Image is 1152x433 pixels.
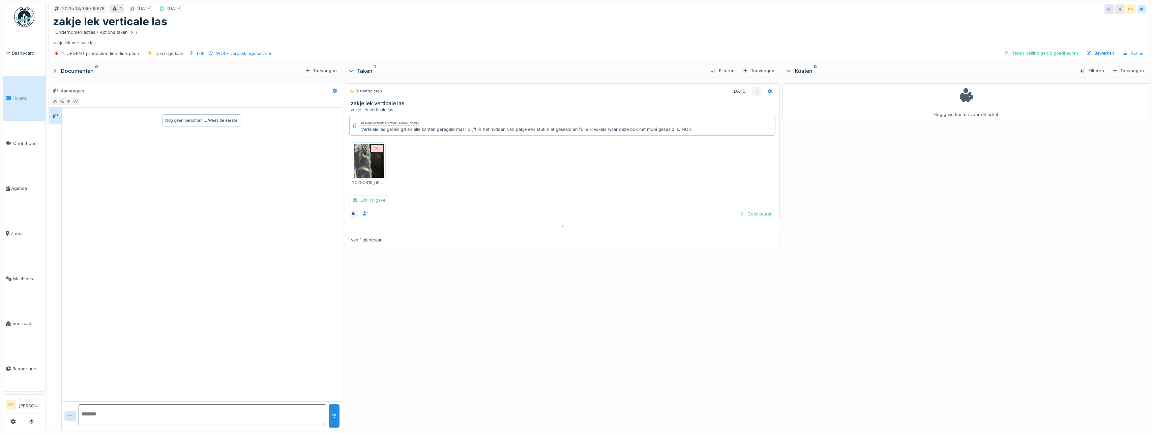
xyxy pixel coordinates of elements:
[349,195,388,205] div: Lijn Vrijgave
[216,50,272,57] div: WOLF verpakkingsmachine
[53,28,1145,46] div: zakje lek verticale las
[737,209,775,219] div: Goedkeuren
[95,67,98,75] sup: 0
[70,96,80,106] div: KV
[361,121,419,125] div: Afsluit opmerking van [PERSON_NAME]
[752,87,761,96] div: IK
[50,96,60,106] div: SV
[740,66,777,75] div: Toevoegen
[1126,4,1135,14] div: KV
[1120,49,1146,58] div: Acties
[6,397,43,413] a: SV Manager[PERSON_NAME]
[167,5,182,12] div: [DATE]
[349,209,359,219] div: IK
[13,140,43,147] span: Onderhoud
[3,76,46,121] a: Tickets
[62,5,105,12] div: 2025/08/336/05678
[197,50,205,57] div: L68
[785,67,1075,75] div: Kosten
[120,5,122,12] div: 1
[351,100,777,107] h3: zakje lek verticale las
[19,397,43,412] li: [PERSON_NAME]
[1115,4,1125,14] div: RE
[11,230,43,237] span: Zones
[1084,49,1117,58] div: Bewerken
[61,88,84,94] div: Aanvragers
[51,67,302,75] div: Documenten
[137,5,152,12] div: [DATE]
[13,276,43,282] span: Machines
[349,88,382,94] div: Te controleren
[348,67,705,75] div: Taken
[361,126,693,133] div: Vertikale las gereinigd en alle kanten geregeld maar blijft in het midden van pakje een stuk niet...
[814,67,817,75] sup: 0
[1001,49,1081,58] div: Taken beëindigen & goedkeuren
[62,50,139,57] div: 1. URGENT production line disruption
[3,166,46,211] a: Agenda
[11,185,43,192] span: Agenda
[3,346,46,392] a: Rapportage
[64,96,73,106] div: IK
[3,256,46,301] a: Machines
[12,320,43,327] span: Voorraad
[1137,4,1146,14] div: IK
[53,15,167,28] h1: zakje lek verticale las
[57,96,66,106] div: RE
[302,66,339,75] div: Toevoegen
[352,179,386,186] div: 20250815_052908.jpg
[732,88,747,94] div: [DATE]
[12,50,43,56] span: Dashboard
[3,211,46,256] a: Zones
[1104,4,1114,14] div: RE
[1077,66,1107,75] div: Filteren
[14,7,34,27] img: Badge_color-CXgf-gQk.svg
[348,237,382,243] div: 1 van 1 zichtbaar
[3,121,46,166] a: Onderhoud
[165,117,238,123] div: Nog geen berichten … Wees de eerste!
[3,301,46,346] a: Voorraad
[708,66,737,75] div: Filteren
[354,144,384,178] img: 99pqw3b2cfr25lmv8n8hpop6f088
[787,86,1145,118] div: Nog geen kosten voor dit ticket
[155,50,183,57] div: Taken gedaan
[1110,66,1147,75] div: Toevoegen
[12,366,43,372] span: Rapportage
[19,397,43,402] div: Manager
[55,29,138,35] div: Ondernomen acties / Actions taken /
[374,67,376,75] sup: 1
[3,31,46,76] a: Dashboard
[351,107,777,113] div: zakje lek verticale las
[6,400,16,410] li: SV
[12,95,43,102] span: Tickets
